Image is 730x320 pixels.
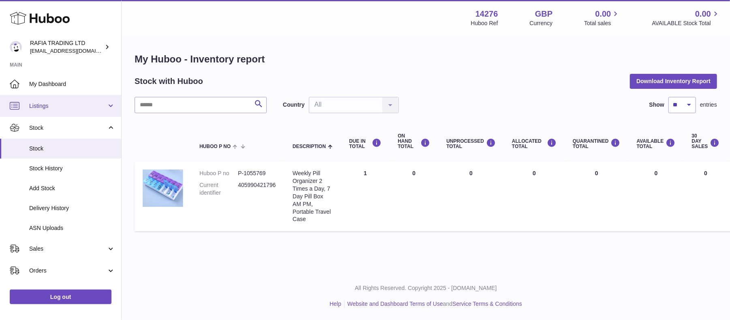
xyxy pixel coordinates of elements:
[629,161,684,231] td: 0
[293,170,333,223] div: Weekly Pill Organizer 2 Times a Day, 7 Day Pill Box AM PM, Portable Travel Case
[29,267,107,275] span: Orders
[29,204,115,212] span: Delivery History
[29,145,115,152] span: Stock
[438,161,504,231] td: 0
[341,161,390,231] td: 1
[584,9,620,27] a: 0.00 Total sales
[29,185,115,192] span: Add Stock
[330,301,341,307] a: Help
[595,170,598,176] span: 0
[512,138,557,149] div: ALLOCATED Total
[684,161,728,231] td: 0
[475,9,498,19] strong: 14276
[347,301,443,307] a: Website and Dashboard Terms of Use
[128,284,724,292] p: All Rights Reserved. Copyright 2025 - [DOMAIN_NAME]
[199,181,238,197] dt: Current identifier
[29,224,115,232] span: ASN Uploads
[30,47,119,54] span: [EMAIL_ADDRESS][DOMAIN_NAME]
[199,170,238,177] dt: Huboo P no
[29,80,115,88] span: My Dashboard
[584,19,620,27] span: Total sales
[30,39,103,55] div: RAFIA TRADING LTD
[293,144,326,149] span: Description
[29,124,107,132] span: Stock
[652,19,720,27] span: AVAILABLE Stock Total
[238,181,276,197] dd: 405990421796
[595,9,611,19] span: 0.00
[700,101,717,109] span: entries
[29,102,107,110] span: Listings
[692,133,720,150] div: 30 DAY SALES
[283,101,305,109] label: Country
[135,53,717,66] h1: My Huboo - Inventory report
[29,245,107,253] span: Sales
[573,138,621,149] div: QUARANTINED Total
[349,138,381,149] div: DUE IN TOTAL
[695,9,711,19] span: 0.00
[238,170,276,177] dd: P-1055769
[471,19,498,27] div: Huboo Ref
[504,161,565,231] td: 0
[29,165,115,172] span: Stock History
[199,144,231,149] span: Huboo P no
[135,76,203,87] h2: Stock with Huboo
[649,101,664,109] label: Show
[652,9,720,27] a: 0.00 AVAILABLE Stock Total
[345,300,522,308] li: and
[637,138,676,149] div: AVAILABLE Total
[143,170,183,207] img: product image
[398,133,430,150] div: ON HAND Total
[530,19,553,27] div: Currency
[452,301,522,307] a: Service Terms & Conditions
[390,161,438,231] td: 0
[535,9,552,19] strong: GBP
[10,290,111,304] a: Log out
[630,74,717,88] button: Download Inventory Report
[10,41,22,53] img: azyofficial920@gmail.com
[446,138,496,149] div: UNPROCESSED Total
